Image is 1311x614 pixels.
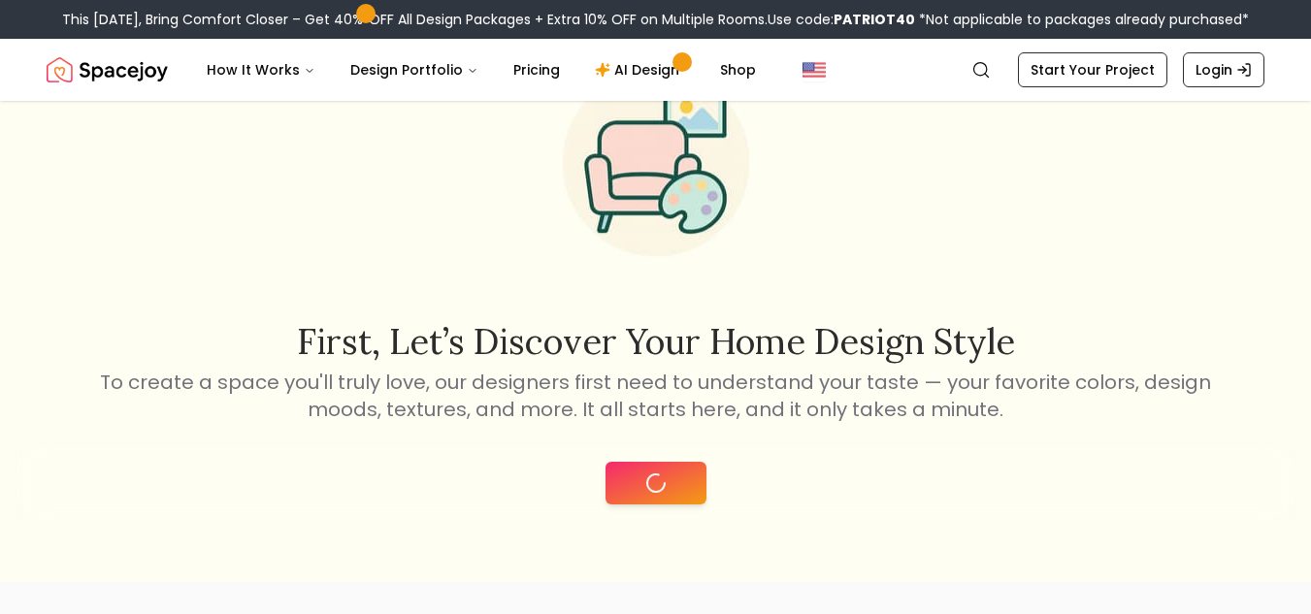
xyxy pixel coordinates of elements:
a: Spacejoy [47,50,168,89]
img: United States [803,58,826,81]
h2: First, let’s discover your home design style [97,322,1215,361]
img: Spacejoy Logo [47,50,168,89]
a: Login [1183,52,1264,87]
img: Start Style Quiz Illustration [532,39,780,287]
button: How It Works [191,50,331,89]
div: This [DATE], Bring Comfort Closer – Get 40% OFF All Design Packages + Extra 10% OFF on Multiple R... [62,10,1249,29]
span: *Not applicable to packages already purchased* [915,10,1249,29]
b: PATRIOT40 [834,10,915,29]
a: AI Design [579,50,701,89]
a: Start Your Project [1018,52,1167,87]
p: To create a space you'll truly love, our designers first need to understand your taste — your fav... [97,369,1215,423]
nav: Main [191,50,771,89]
a: Pricing [498,50,575,89]
span: Use code: [768,10,915,29]
nav: Global [47,39,1264,101]
a: Shop [705,50,771,89]
button: Design Portfolio [335,50,494,89]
